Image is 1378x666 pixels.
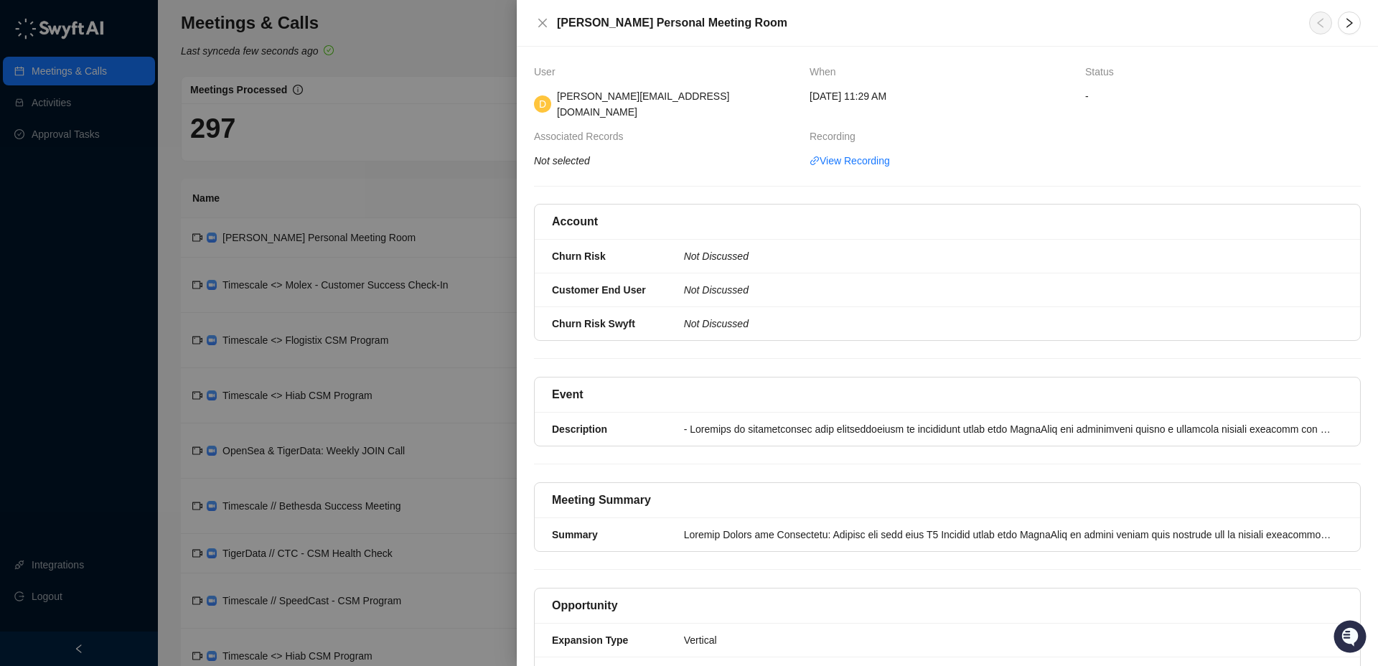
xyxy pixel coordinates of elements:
span: - [1085,88,1361,104]
h5: Opportunity [552,597,618,614]
strong: Description [552,423,607,435]
h2: How can we help? [14,80,261,103]
button: Close [534,14,551,32]
div: - Loremips do sitametconsec adip elitseddoeiusm te incididunt utlab etdo MagnaAliq eni adminimven... [684,421,1334,437]
p: Welcome 👋 [14,57,261,80]
i: Not Discussed [684,284,749,296]
i: Not selected [534,155,590,166]
span: Docs [29,201,53,215]
span: When [810,64,843,80]
h5: [PERSON_NAME] Personal Meeting Room [557,14,1292,32]
strong: Customer End User [552,284,646,296]
h5: Account [552,213,598,230]
span: Pylon [143,236,174,247]
h5: Event [552,386,583,403]
span: Status [79,201,111,215]
strong: Churn Risk [552,250,606,262]
strong: Summary [552,529,598,540]
h5: Meeting Summary [552,492,651,509]
span: User [534,64,563,80]
span: D [539,96,546,112]
a: linkView Recording [810,153,890,169]
span: close [537,17,548,29]
span: [PERSON_NAME][EMAIL_ADDRESS][DOMAIN_NAME] [557,90,729,118]
div: Start new chat [49,130,235,144]
strong: Churn Risk Swyft [552,318,635,329]
iframe: Open customer support [1332,619,1371,657]
div: Loremip Dolors ame Consectetu: Adipisc eli sedd eius T5 Incidid utlab etdo MagnaAliq en admini ve... [684,527,1334,543]
a: 📚Docs [9,195,59,221]
button: Start new chat [244,134,261,151]
div: Vertical [684,632,1334,648]
span: [DATE] 11:29 AM [810,88,886,104]
div: 📚 [14,202,26,214]
span: link [810,156,820,166]
a: Powered byPylon [101,235,174,247]
div: 📶 [65,202,76,214]
span: Associated Records [534,128,631,144]
span: Recording [810,128,863,144]
span: Status [1085,64,1121,80]
i: Not Discussed [684,318,749,329]
img: 5124521997842_fc6d7dfcefe973c2e489_88.png [14,130,40,156]
span: right [1344,17,1355,29]
i: Not Discussed [684,250,749,262]
div: We're offline, we'll be back soon [49,144,187,156]
strong: Expansion Type [552,634,628,646]
a: 📶Status [59,195,116,221]
img: Swyft AI [14,14,43,43]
